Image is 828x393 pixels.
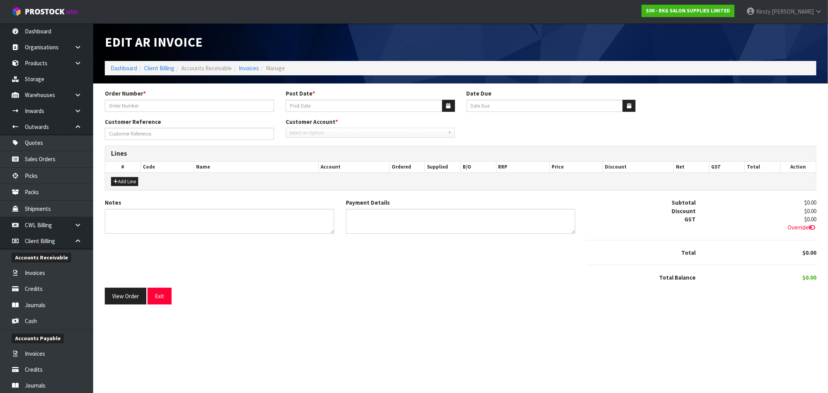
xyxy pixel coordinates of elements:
strong: Total Balance [659,274,696,281]
th: Price [549,162,602,172]
h3: Lines [111,150,810,157]
th: Discount [603,162,674,172]
span: [PERSON_NAME] [772,8,814,15]
label: Customer Account [286,118,338,126]
span: Accounts Receivable [12,253,71,263]
label: Post Date [286,89,315,97]
strong: GST [684,216,696,223]
span: Manage [266,64,285,72]
span: $0.00 [804,199,816,206]
th: Name [194,162,318,172]
span: $0.00 [802,274,816,281]
label: Order Number [105,89,146,97]
input: Post Date [286,100,443,112]
th: GST [709,162,745,172]
strong: Discount [672,207,696,215]
strong: Subtotal [672,199,696,206]
label: Payment Details [346,198,390,207]
span: Kirsty [756,8,771,15]
button: Exit [148,288,172,304]
th: RRP [496,162,549,172]
span: Accounts Receivable [181,64,232,72]
span: Edit AR Invoice [105,34,203,50]
th: # [105,162,141,172]
th: Action [780,162,816,172]
input: Date Due [467,100,623,112]
th: Code [141,162,194,172]
th: B/O [460,162,496,172]
button: View Order [105,288,146,304]
a: Invoices [239,64,259,72]
th: Net [674,162,710,172]
input: Customer Reference. [105,128,274,140]
span: ProStock [25,7,64,17]
th: Ordered [389,162,425,172]
span: $0.00 [804,216,816,223]
a: S00 - RKG SALON SUPPLIES LIMITED [642,5,734,17]
strong: Total [681,249,696,256]
small: WMS [66,9,78,16]
label: Date Due [467,89,492,97]
span: Accounts Payable [12,334,64,343]
th: Account [318,162,389,172]
input: Order Number [105,100,274,112]
label: Notes [105,198,121,207]
button: Add Line [111,177,138,186]
span: Override [788,224,816,231]
span: $0.00 [804,207,816,215]
label: Customer Reference [105,118,161,126]
span: Select an Option [289,128,444,137]
th: Supplied [425,162,461,172]
a: Dashboard [111,64,137,72]
span: $0.00 [802,249,816,256]
th: Total [745,162,781,172]
a: Client Billing [144,64,174,72]
strong: S00 - RKG SALON SUPPLIES LIMITED [646,7,730,14]
img: cube-alt.png [12,7,21,16]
